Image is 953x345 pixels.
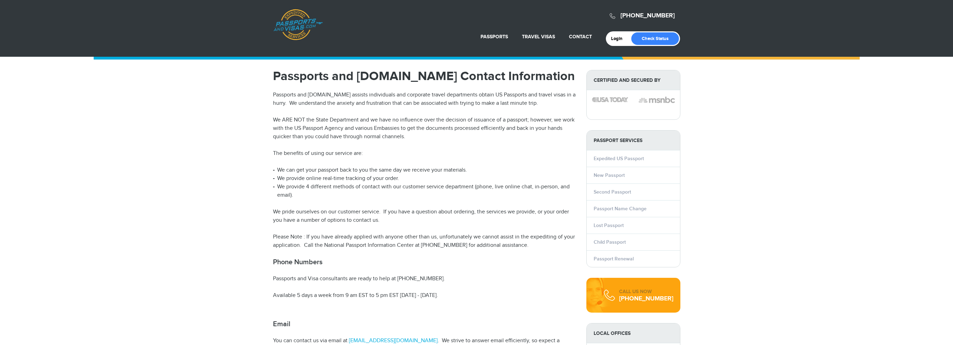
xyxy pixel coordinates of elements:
[594,189,631,195] a: Second Passport
[273,291,576,300] p: Available 5 days a week from 9 am EST to 5 pm EST [DATE] - [DATE].
[620,12,675,19] a: [PHONE_NUMBER]
[273,70,576,83] h1: Passports and [DOMAIN_NAME] Contact Information
[273,183,576,199] li: We provide 4 different methods of contact with our customer service department (phone, live onlin...
[594,206,647,212] a: Passport Name Change
[592,97,628,102] img: image description
[273,116,576,141] p: We ARE NOT the State Department and we have no influence over the decision of issuance of a passp...
[569,34,592,40] a: Contact
[273,208,576,225] p: We pride ourselves on our customer service. If you have a question about ordering, the services w...
[594,239,626,245] a: Child Passport
[347,337,438,344] a: [EMAIL_ADDRESS][DOMAIN_NAME]
[594,222,624,228] a: Lost Passport
[631,32,679,45] a: Check Status
[522,34,555,40] a: Travel Visas
[273,166,576,174] li: We can get your passport back to you the same day we receive your materials.
[594,256,634,262] a: Passport Renewal
[619,288,673,295] div: CALL US NOW
[611,36,627,41] a: Login
[639,96,675,104] img: image description
[481,34,508,40] a: Passports
[587,323,680,343] strong: LOCAL OFFICES
[273,9,323,40] a: Passports & [DOMAIN_NAME]
[587,131,680,150] strong: PASSPORT SERVICES
[273,275,576,283] p: Passports and Visa consultants are ready to help at [PHONE_NUMBER].
[587,70,680,90] strong: Certified and Secured by
[273,149,576,158] p: The benefits of using our service are:
[273,233,576,250] p: Please Note : If you have already applied with anyone other than us, unfortunately we cannot assi...
[273,320,576,328] h2: Email
[273,174,576,183] li: We provide online real-time tracking of your order.
[619,295,673,302] div: [PHONE_NUMBER]
[594,156,644,162] a: Expedited US Passport
[273,258,576,266] h2: Phone Numbers
[594,172,625,178] a: New Passport
[273,91,576,108] p: Passports and [DOMAIN_NAME] assists individuals and corporate travel departments obtain US Passpo...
